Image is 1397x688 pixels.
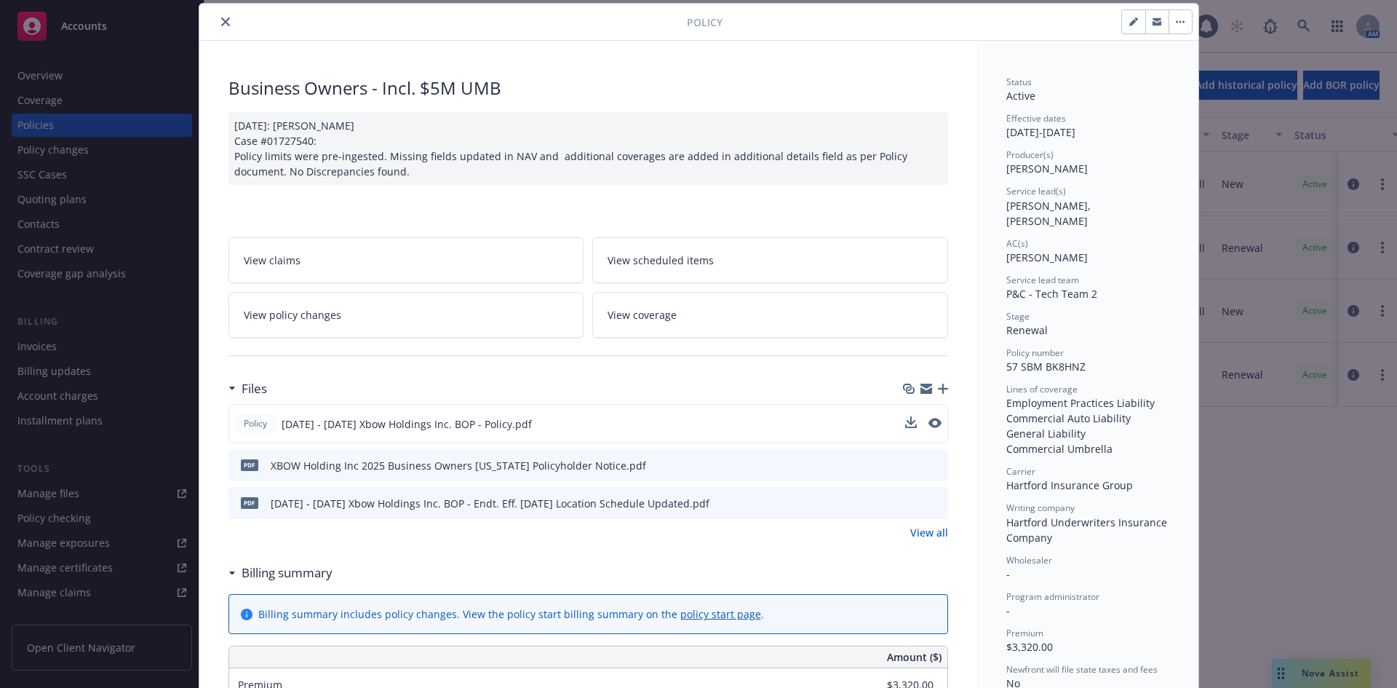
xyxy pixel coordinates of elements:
a: View policy changes [228,292,584,338]
button: preview file [928,418,942,428]
div: Commercial Umbrella [1006,441,1169,456]
div: Billing summary includes policy changes. View the policy start billing summary on the . [258,606,764,622]
span: Lines of coverage [1006,383,1078,395]
div: Business Owners - Incl. $5M UMB [228,76,948,100]
span: pdf [241,497,258,508]
div: Files [228,379,267,398]
span: Effective dates [1006,112,1066,124]
span: Hartford Underwriters Insurance Company [1006,515,1170,545]
span: Amount ($) [887,649,942,665]
span: - [1006,567,1010,581]
span: View scheduled items [608,253,714,268]
span: Newfront will file state taxes and fees [1006,663,1158,676]
a: View scheduled items [592,237,948,283]
button: preview file [928,416,942,432]
a: View coverage [592,292,948,338]
span: Producer(s) [1006,149,1054,161]
span: [DATE] - [DATE] Xbow Holdings Inc. BOP - Policy.pdf [282,416,532,432]
button: download file [905,416,917,432]
span: pdf [241,459,258,470]
span: Program administrator [1006,590,1099,603]
span: Premium [1006,627,1043,639]
span: View policy changes [244,307,341,323]
span: Policy [241,417,270,430]
span: Stage [1006,310,1030,323]
span: - [1006,604,1010,617]
span: Active [1006,89,1035,103]
button: download file [906,496,918,511]
span: Wholesaler [1006,554,1052,566]
span: Service lead(s) [1006,185,1066,197]
span: P&C - Tech Team 2 [1006,287,1097,301]
span: Writing company [1006,502,1075,514]
button: close [217,13,234,31]
div: Billing summary [228,564,333,582]
a: policy start page [680,607,761,621]
span: 57 SBM BK8HNZ [1006,360,1086,373]
h3: Billing summary [242,564,333,582]
span: [PERSON_NAME] [1006,162,1088,175]
div: [DATE] - [DATE] Xbow Holdings Inc. BOP - Endt. Eff. [DATE] Location Schedule Updated.pdf [271,496,709,511]
span: AC(s) [1006,237,1028,250]
span: [PERSON_NAME] [1006,250,1088,264]
button: download file [905,416,917,428]
div: [DATE] - [DATE] [1006,112,1169,140]
span: Carrier [1006,465,1035,478]
div: General Liability [1006,426,1169,441]
div: XBOW Holding Inc 2025 Business Owners [US_STATE] Policyholder Notice.pdf [271,458,646,473]
span: Policy [687,15,723,30]
button: download file [906,458,918,473]
span: Hartford Insurance Group [1006,478,1133,492]
a: View all [910,525,948,540]
h3: Files [242,379,267,398]
button: preview file [929,458,942,473]
span: View coverage [608,307,677,323]
span: Service lead team [1006,274,1079,286]
span: [PERSON_NAME], [PERSON_NAME] [1006,199,1094,228]
div: Employment Practices Liability [1006,395,1169,411]
span: View claims [244,253,301,268]
a: View claims [228,237,584,283]
span: Status [1006,76,1032,88]
div: [DATE]: [PERSON_NAME] Case #01727540: Policy limits were pre-ingested. Missing fields updated in ... [228,112,948,185]
span: $3,320.00 [1006,640,1053,654]
div: Commercial Auto Liability [1006,411,1169,426]
span: Policy number [1006,347,1064,359]
span: Renewal [1006,323,1048,337]
button: preview file [929,496,942,511]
